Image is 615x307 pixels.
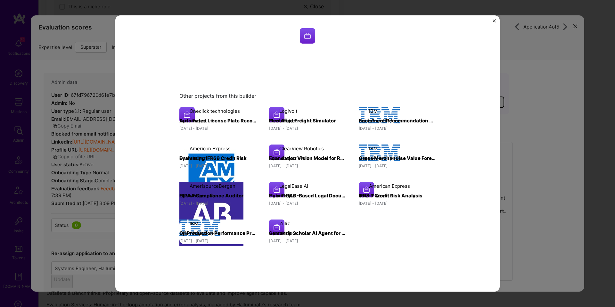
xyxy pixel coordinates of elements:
[179,220,220,236] img: Company logo
[359,162,436,169] div: [DATE] - [DATE]
[359,117,394,124] button: Open Project
[269,154,346,162] h4: Foundation Vision Model for Real-World Clutter Detection
[269,145,284,160] img: Company logo
[179,125,256,132] div: [DATE] - [DATE]
[269,162,346,169] div: [DATE] - [DATE]
[299,193,304,198] img: arrow-right
[299,155,304,161] img: arrow-right
[369,182,410,189] div: American Express
[269,155,304,162] button: Open Project
[359,155,394,162] button: Open Project
[389,155,394,161] img: arrow-right
[279,182,308,189] div: LegalEase AI
[209,230,215,236] img: arrow-right
[179,117,215,124] button: Open Project
[209,118,215,123] img: arrow-right
[269,230,304,236] button: Open Project
[269,117,304,124] button: Open Project
[359,125,436,132] div: [DATE] - [DATE]
[359,117,436,125] h4: Equipment Recommendation System
[299,118,304,123] img: arrow-right
[190,220,198,227] div: IBM
[269,237,346,244] div: [DATE] - [DATE]
[209,193,215,198] img: arrow-right
[179,230,215,236] button: Open Project
[359,182,374,197] img: Company logo
[269,117,346,125] h4: Electrified Freight Simulator
[269,220,284,235] img: Company logo
[190,145,231,152] div: American Express
[179,154,256,162] h4: Evaluating IFRS9 Credit Risk
[179,200,256,207] div: [DATE] - [DATE]
[179,192,256,200] h4: HIPAA Compliance Auditor
[300,28,315,44] img: Company logo
[389,118,394,123] img: arrow-right
[369,145,378,152] div: IBM
[269,192,346,200] h4: Hybrid RAG-Based Legal Document Pipeline
[279,145,324,152] div: ClearView Robotics
[269,229,346,237] h4: Semantic Scholar AI Agent for Accelerated Literature Review
[190,107,240,114] div: Oneclick technologies
[299,230,304,236] img: arrow-right
[269,200,346,207] div: [DATE] - [DATE]
[179,155,215,162] button: Open Project
[359,192,394,199] button: Open Project
[209,155,215,161] img: arrow-right
[359,107,400,123] img: Company logo
[269,192,304,199] button: Open Project
[493,19,496,26] button: Close
[359,200,436,207] div: [DATE] - [DATE]
[179,162,256,169] div: [DATE] - [DATE]
[269,107,284,122] img: Company logo
[359,192,436,200] h4: IFRS 9 Credit Risk Analysis
[179,107,195,122] img: Company logo
[269,125,346,132] div: [DATE] - [DATE]
[179,93,436,99] div: Other projects from this builder
[389,193,394,198] img: arrow-right
[179,145,243,209] img: Company logo
[179,117,256,125] h4: Automated License Plate Recognition System
[359,145,400,161] img: Company logo
[279,107,297,114] div: Logivolt
[179,229,256,237] h4: Oil Production Performance Prediction
[359,154,436,162] h4: Gross Merchandise Value Forecasting
[179,182,243,246] img: Company logo
[179,192,215,199] button: Open Project
[279,220,290,227] div: Zilliz
[179,237,256,244] div: [DATE] - [DATE]
[269,182,284,197] img: Company logo
[190,182,235,189] div: AmerisourceBergen
[369,107,378,114] div: IBM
